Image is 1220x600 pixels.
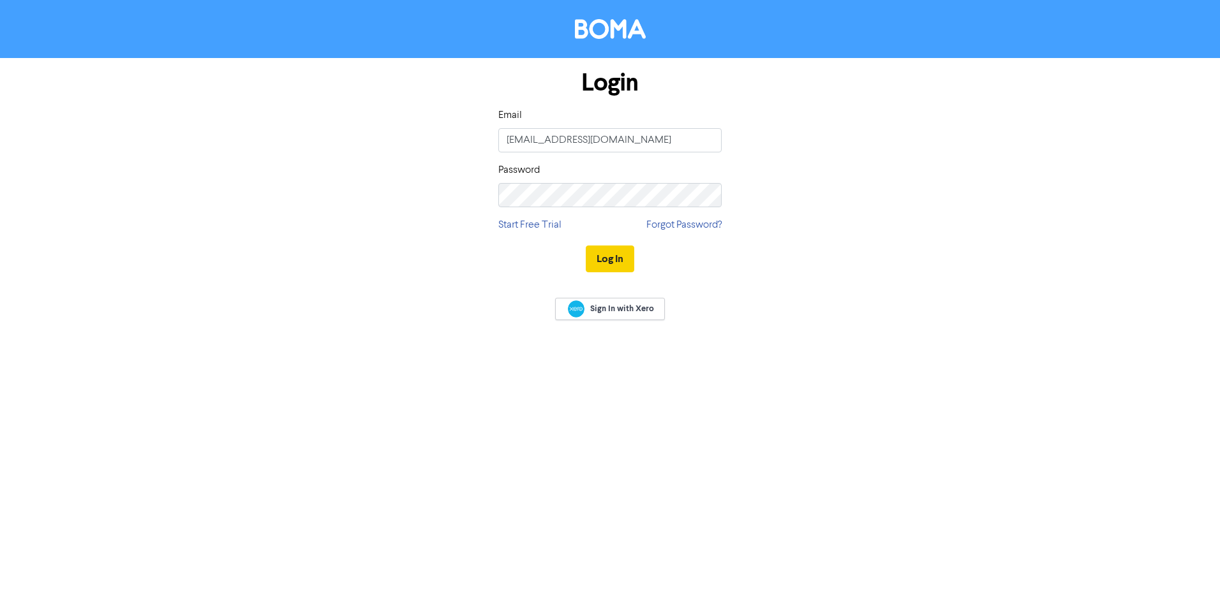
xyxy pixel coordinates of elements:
[555,298,665,320] a: Sign In with Xero
[568,300,584,318] img: Xero logo
[586,245,634,272] button: Log In
[646,217,722,233] a: Forgot Password?
[575,19,646,39] img: BOMA Logo
[498,217,562,233] a: Start Free Trial
[590,303,654,314] span: Sign In with Xero
[498,163,540,178] label: Password
[498,108,522,123] label: Email
[498,68,722,98] h1: Login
